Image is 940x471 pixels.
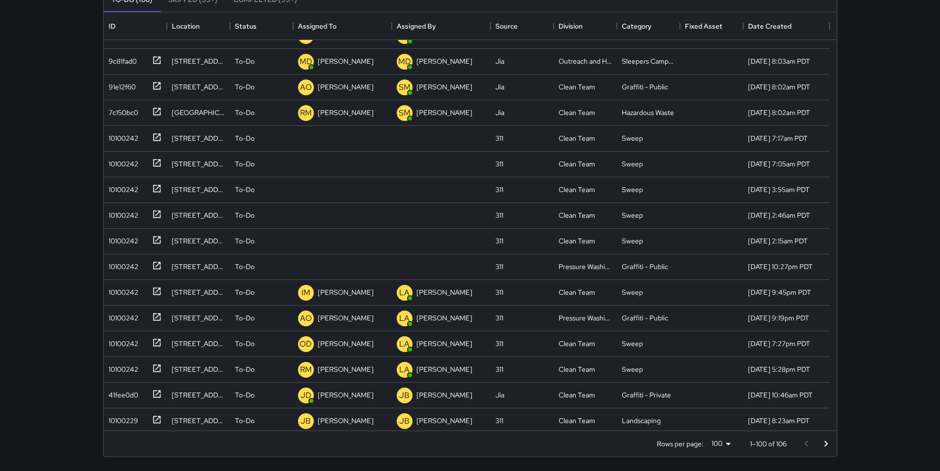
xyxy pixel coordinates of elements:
div: Outreach and Hospitality [559,56,612,66]
div: 376 Larkin Street [172,390,225,400]
p: IM [301,287,310,299]
div: 10100242 [105,258,138,272]
div: 7/22/2025, 8:23am PDT [748,416,810,426]
div: Jia [495,390,504,400]
div: 1645 Market Street [172,133,225,143]
div: Division [559,12,583,40]
div: 311 [495,416,503,426]
div: 10100242 [105,181,138,195]
div: 311 [495,262,503,272]
div: Clean Team [559,390,595,400]
p: RM [300,107,312,119]
div: 91e12f60 [105,78,136,92]
div: 8/12/2025, 10:27pm PDT [748,262,813,272]
p: JD [301,390,311,401]
div: 311 [495,339,503,349]
p: To-Do [235,185,255,195]
div: 1 Polk Street [172,210,225,220]
div: Jia [495,56,504,66]
div: 690 Van Ness Avenue [172,159,225,169]
div: Graffiti - Private [622,390,671,400]
div: 201 Franklin Street [172,339,225,349]
p: To-Do [235,416,255,426]
div: 7c150bc0 [105,104,138,118]
div: 10100242 [105,360,138,374]
div: Pressure Washing [559,313,612,323]
div: 135 Van Ness Avenue [172,313,225,323]
div: 8/13/2025, 7:05am PDT [748,159,810,169]
div: 8/13/2025, 8:03am PDT [748,56,810,66]
p: [PERSON_NAME] [318,416,374,426]
div: Assigned To [293,12,392,40]
p: [PERSON_NAME] [318,364,374,374]
p: JB [399,390,410,401]
div: Clean Team [559,133,595,143]
div: 1500 Market Street [172,56,225,66]
div: Category [622,12,651,40]
div: Sweep [622,133,643,143]
div: 8/13/2025, 3:55am PDT [748,185,810,195]
p: [PERSON_NAME] [318,313,374,323]
div: 8/12/2025, 10:46am PDT [748,390,813,400]
div: Source [490,12,554,40]
div: 311 [495,210,503,220]
div: 1586 Market Street [172,416,225,426]
div: Division [554,12,617,40]
div: Clean Team [559,108,595,118]
div: 10100242 [105,335,138,349]
div: Date Created [743,12,829,40]
button: Go to next page [816,434,836,454]
p: [PERSON_NAME] [416,287,472,297]
div: 8/12/2025, 5:28pm PDT [748,364,810,374]
div: Sweep [622,210,643,220]
div: 41fee0d0 [105,386,138,400]
p: To-Do [235,236,255,246]
p: [PERSON_NAME] [416,416,472,426]
p: [PERSON_NAME] [416,313,472,323]
p: [PERSON_NAME] [416,390,472,400]
p: [PERSON_NAME] [318,56,374,66]
div: 311 [495,313,503,323]
p: MD [300,56,312,68]
div: 101 Grove Street [172,236,225,246]
div: 311 [495,287,503,297]
p: LA [399,338,410,350]
p: [PERSON_NAME] [318,108,374,118]
div: Clean Team [559,82,595,92]
div: 311 [495,159,503,169]
div: Fixed Asset [685,12,722,40]
div: Status [235,12,257,40]
div: ID [109,12,115,40]
p: AO [300,313,312,324]
p: LA [399,313,410,324]
div: Clean Team [559,287,595,297]
div: Clean Team [559,159,595,169]
p: [PERSON_NAME] [416,82,472,92]
div: Clean Team [559,416,595,426]
div: 10100242 [105,206,138,220]
div: 10100242 [105,232,138,246]
div: Category [617,12,680,40]
p: To-Do [235,390,255,400]
div: Graffiti - Public [622,262,668,272]
p: JB [301,415,311,427]
div: Jia [495,108,504,118]
div: Graffiti - Public [622,313,668,323]
p: [PERSON_NAME] [318,339,374,349]
div: 8/13/2025, 8:02am PDT [748,82,810,92]
div: 10100242 [105,309,138,323]
div: Assigned By [397,12,436,40]
p: To-Do [235,210,255,220]
div: 1464 Mission Street [172,287,225,297]
div: Assigned To [298,12,337,40]
div: 8/13/2025, 2:46am PDT [748,210,810,220]
p: SM [399,81,411,93]
div: 8/13/2025, 8:02am PDT [748,108,810,118]
p: [PERSON_NAME] [416,339,472,349]
p: Rows per page: [657,439,704,449]
p: [PERSON_NAME] [318,287,374,297]
div: Source [495,12,518,40]
p: To-Do [235,339,255,349]
div: Assigned By [392,12,490,40]
div: Clean Team [559,364,595,374]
